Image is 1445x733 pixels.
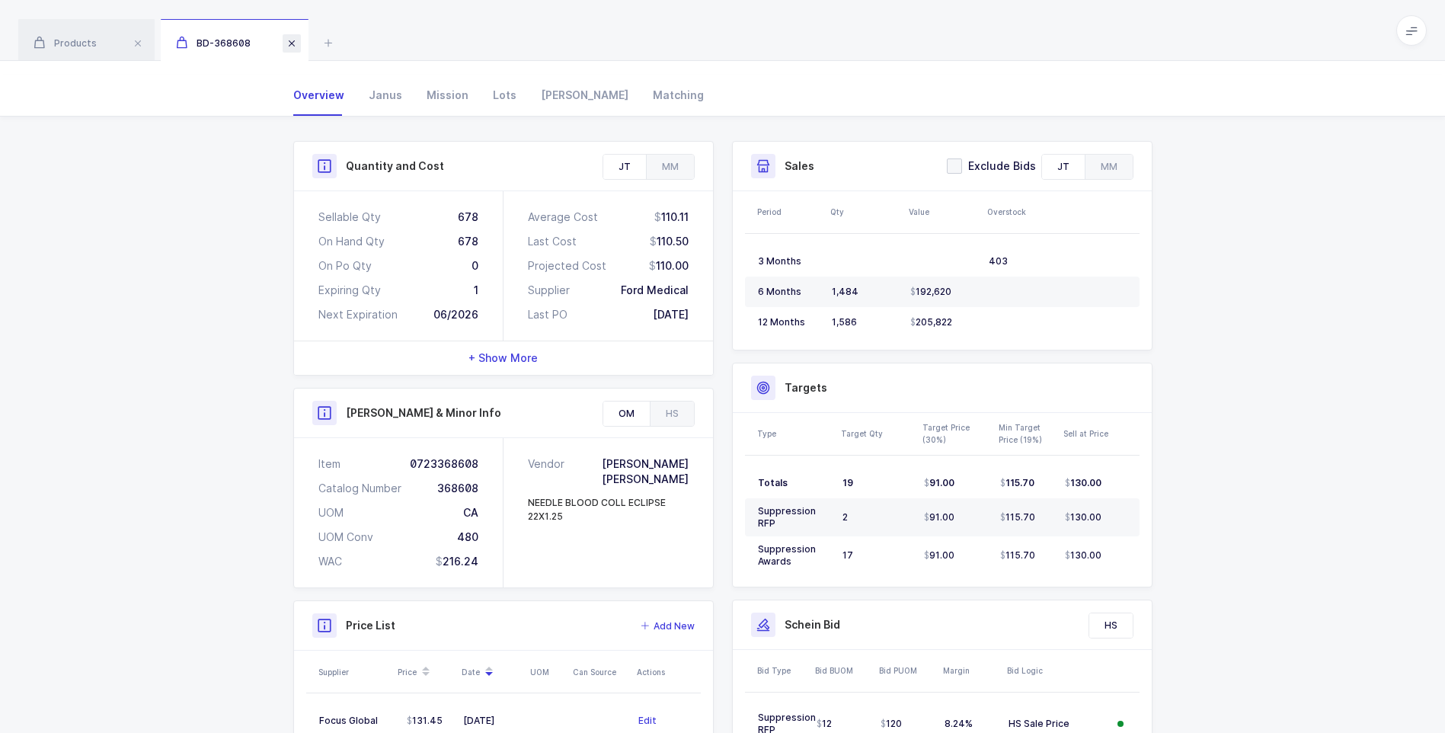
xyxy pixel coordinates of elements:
[318,530,373,545] div: UOM Conv
[758,477,788,488] span: Totals
[1065,549,1101,562] span: 130.00
[346,405,501,421] h3: [PERSON_NAME] & Minor Info
[458,234,478,249] div: 678
[1000,549,1035,562] span: 115.70
[962,158,1036,173] span: Exclude Bids
[987,206,1057,218] div: Overstock
[1009,718,1103,730] div: HS Sale Price
[641,75,704,116] div: Matching
[1085,155,1133,179] div: MM
[785,158,814,174] h3: Sales
[758,316,820,328] div: 12 Months
[1000,477,1034,489] span: 115.70
[881,718,902,730] span: 120
[346,618,395,633] h3: Price List
[1007,664,1105,677] div: Bid Logic
[1065,511,1101,523] span: 130.00
[528,496,689,523] div: NEEDLE BLOOD COLL ECLIPSE 22X1.25
[433,307,478,322] div: 06/2026
[318,307,398,322] div: Next Expiration
[641,619,695,634] button: Add New
[758,505,816,529] span: Suppression RFP
[318,234,385,249] div: On Hand Qty
[757,664,806,677] div: Bid Type
[571,456,689,487] div: [PERSON_NAME] [PERSON_NAME]
[654,619,695,634] span: Add New
[832,286,858,297] span: 1,484
[603,155,646,179] div: JT
[529,75,641,116] div: [PERSON_NAME]
[910,316,952,328] span: 205,822
[318,258,372,274] div: On Po Qty
[785,380,827,395] h3: Targets
[1089,613,1133,638] div: HS
[528,258,606,274] div: Projected Cost
[318,505,344,520] div: UOM
[528,307,567,322] div: Last PO
[650,402,694,426] div: HS
[815,664,870,677] div: Bid BUOM
[472,258,478,274] div: 0
[318,283,381,298] div: Expiring Qty
[841,427,913,440] div: Target Qty
[481,75,529,116] div: Lots
[757,427,832,440] div: Type
[294,341,713,375] div: + Show More
[842,549,853,561] span: 17
[319,715,387,727] div: Focus Global
[638,713,657,728] button: Edit
[346,158,444,174] h3: Quantity and Cost
[1000,511,1035,523] span: 115.70
[621,283,689,298] div: Ford Medical
[842,477,853,488] span: 19
[879,664,934,677] div: Bid PUOM
[646,155,694,179] div: MM
[924,511,954,523] span: 91.00
[474,283,478,298] div: 1
[463,505,478,520] div: CA
[832,316,857,328] span: 1,586
[318,554,342,569] div: WAC
[757,206,821,218] div: Period
[758,255,820,267] div: 3 Months
[830,206,900,218] div: Qty
[842,511,848,523] span: 2
[528,234,577,249] div: Last Cost
[989,255,1055,267] div: 403
[318,666,388,678] div: Supplier
[910,286,951,298] span: 192,620
[758,286,820,298] div: 6 Months
[293,75,356,116] div: Overview
[1063,427,1135,440] div: Sell at Price
[468,350,538,366] span: + Show More
[1042,155,1085,179] div: JT
[463,715,519,727] div: [DATE]
[414,75,481,116] div: Mission
[407,715,443,727] span: 131.45
[785,617,840,632] h3: Schein Bid
[318,210,381,225] div: Sellable Qty
[462,659,521,685] div: Date
[436,554,478,569] div: 216.24
[945,718,973,729] span: 8.24%
[528,456,571,487] div: Vendor
[653,307,689,322] div: [DATE]
[398,659,452,685] div: Price
[457,530,478,545] div: 480
[649,258,689,274] div: 110.00
[603,402,650,426] div: OM
[528,210,598,225] div: Average Cost
[654,210,689,225] div: 110.11
[458,210,478,225] div: 678
[817,718,832,730] span: 12
[924,549,954,562] span: 91.00
[34,37,97,49] span: Products
[909,206,978,218] div: Value
[176,37,251,49] span: BD-368608
[650,234,689,249] div: 110.50
[637,666,696,678] div: Actions
[999,421,1054,446] div: Min Target Price (19%)
[922,421,989,446] div: Target Price (30%)
[943,664,998,677] div: Margin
